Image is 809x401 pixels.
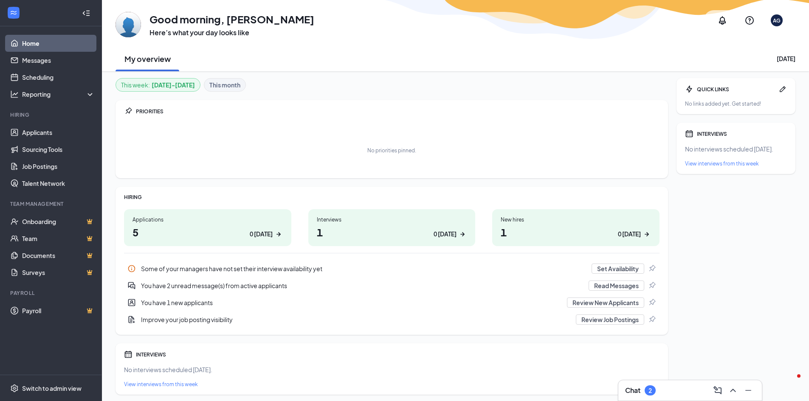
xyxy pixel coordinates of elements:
[116,12,141,37] img: Andrew Gehl
[367,147,416,154] div: No priorities pinned.
[136,351,660,358] div: INTERVIEWS
[124,350,132,359] svg: Calendar
[780,372,801,393] iframe: Intercom live chat
[778,85,787,93] svg: Pen
[22,69,95,86] a: Scheduling
[136,108,660,115] div: PRIORITIES
[717,15,727,25] svg: Notifications
[22,247,95,264] a: DocumentsCrown
[648,281,656,290] svg: Pin
[773,17,781,24] div: AG
[22,52,95,69] a: Messages
[22,302,95,319] a: PayrollCrown
[274,230,283,238] svg: ArrowRight
[567,297,644,308] button: Review New Applicants
[501,216,651,223] div: New hires
[127,264,136,273] svg: Info
[141,298,562,307] div: You have 1 new applicants
[685,160,787,167] a: View interviews from this week
[648,387,652,394] div: 2
[501,225,651,239] h1: 1
[127,281,136,290] svg: DoubleChatActive
[648,315,656,324] svg: Pin
[132,225,283,239] h1: 5
[10,200,93,208] div: Team Management
[713,385,723,395] svg: ComposeMessage
[308,209,476,246] a: Interviews10 [DATE]ArrowRight
[149,12,314,26] h1: Good morning, [PERSON_NAME]
[141,281,583,290] div: You have 2 unread message(s) from active applicants
[685,145,787,153] div: No interviews scheduled [DATE].
[10,111,93,118] div: Hiring
[458,230,467,238] svg: ArrowRight
[132,216,283,223] div: Applications
[121,80,195,90] div: This week :
[744,15,755,25] svg: QuestionInfo
[209,80,240,90] b: This month
[22,141,95,158] a: Sourcing Tools
[589,280,644,291] button: Read Messages
[10,384,19,393] svg: Settings
[124,294,660,311] a: UserEntityYou have 1 new applicantsReview New ApplicantsPin
[22,264,95,281] a: SurveysCrown
[124,365,660,374] div: No interviews scheduled [DATE].
[9,8,18,17] svg: WorkstreamLogo
[492,209,660,246] a: New hires10 [DATE]ArrowRight
[643,230,651,238] svg: ArrowRight
[22,213,95,230] a: OnboardingCrown
[124,294,660,311] div: You have 1 new applicants
[743,385,753,395] svg: Minimize
[141,264,586,273] div: Some of your managers have not set their interview availability yet
[728,385,738,395] svg: ChevronUp
[10,90,19,98] svg: Analysis
[124,209,291,246] a: Applications50 [DATE]ArrowRight
[124,311,660,328] a: DocumentAddImprove your job posting visibilityReview Job PostingsPin
[124,277,660,294] a: DoubleChatActiveYou have 2 unread message(s) from active applicantsRead MessagesPin
[82,9,90,17] svg: Collapse
[726,384,740,397] button: ChevronUp
[22,384,82,393] div: Switch to admin view
[648,264,656,273] svg: Pin
[22,175,95,192] a: Talent Network
[697,86,775,93] div: QUICK LINKS
[250,230,273,238] div: 0 [DATE]
[141,315,571,324] div: Improve your job posting visibility
[22,158,95,175] a: Job Postings
[625,386,640,395] h3: Chat
[149,28,314,37] h3: Here’s what your day looks like
[22,230,95,247] a: TeamCrown
[127,298,136,307] svg: UserEntity
[711,384,724,397] button: ComposeMessage
[152,80,195,90] b: [DATE] - [DATE]
[697,130,787,137] div: INTERVIEWS
[685,85,693,93] svg: Bolt
[10,289,93,297] div: Payroll
[124,260,660,277] a: InfoSome of your managers have not set their interview availability yetSet AvailabilityPin
[124,107,132,115] svg: Pin
[22,35,95,52] a: Home
[317,216,467,223] div: Interviews
[317,225,467,239] h1: 1
[124,277,660,294] div: You have 2 unread message(s) from active applicants
[124,193,660,201] div: HIRING
[22,124,95,141] a: Applicants
[685,100,787,107] div: No links added yet. Get started!
[741,384,755,397] button: Minimize
[648,298,656,307] svg: Pin
[124,53,171,64] h2: My overview
[685,129,693,138] svg: Calendar
[124,311,660,328] div: Improve your job posting visibility
[22,90,95,98] div: Reporting
[777,54,795,63] div: [DATE]
[592,264,644,274] button: Set Availability
[434,230,457,238] div: 0 [DATE]
[124,381,660,388] a: View interviews from this week
[618,230,641,238] div: 0 [DATE]
[124,260,660,277] div: Some of your managers have not set their interview availability yet
[576,314,644,325] button: Review Job Postings
[127,315,136,324] svg: DocumentAdd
